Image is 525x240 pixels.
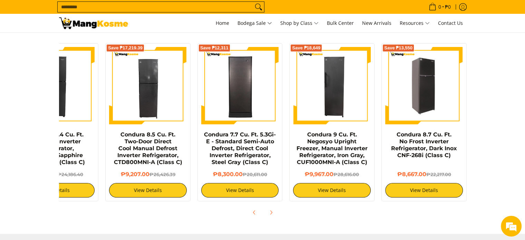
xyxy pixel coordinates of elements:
[385,183,463,198] a: View Details
[427,3,453,11] span: •
[149,172,175,177] del: ₱26,426.39
[109,171,187,178] h6: ₱9,207.00
[201,48,279,123] img: condura-csd-231SA5.3Ge- 7.7 cubic-feet-semi-auto-defrost-direct-cool-inverter-refrigerator-full-v...
[204,131,276,165] a: Condura 7.7 Cu. Ft. 5.3Gi-E - Standard Semi-Auto Defrost, Direct Cool Inverter Refrigerator, Stee...
[237,19,272,28] span: Bodega Sale
[359,14,395,32] a: New Arrivals
[200,46,229,50] span: Save ₱12,311
[109,183,187,198] a: View Details
[280,19,319,28] span: Shop by Class
[263,205,279,220] button: Next
[57,172,83,177] del: ₱24,186.40
[109,47,187,125] img: Condura 8.5 Cu. Ft. Two-Door Direct Cool Manual Defrost Inverter Refrigerator, CTD800MNI-A (Class C)
[438,20,463,26] span: Contact Us
[36,39,116,48] div: Chat with us now
[135,14,466,32] nav: Main Menu
[293,171,371,178] h6: ₱9,967.00
[391,131,457,159] a: Condura 8.7 Cu. Ft. No Frost Inverter Refrigerator, Dark Inox CNF-268i (Class C)
[400,19,430,28] span: Resources
[247,205,262,220] button: Previous
[292,46,320,50] span: Save ₱18,649
[201,171,279,178] h6: ₱8,300.00
[243,172,267,177] del: ₱20,611.00
[323,14,357,32] a: Bulk Center
[113,3,130,20] div: Minimize live chat window
[277,14,322,32] a: Shop by Class
[59,17,128,29] img: Condura 8.7 2-Door Manual Defrost Inverter Ref (Class C) l Mang Kosme
[108,46,143,50] span: Save ₱17,219.39
[362,20,391,26] span: New Arrivals
[385,171,463,178] h6: ₱8,667.00
[444,4,452,9] span: ₱0
[384,46,412,50] span: Save ₱13,550
[3,164,132,188] textarea: Type your message and hit 'Enter'
[435,14,466,32] a: Contact Us
[253,2,264,12] button: Search
[426,172,451,177] del: ₱22,217.00
[201,183,279,198] a: View Details
[114,131,182,165] a: Condura 8.5 Cu. Ft. Two-Door Direct Cool Manual Defrost Inverter Refrigerator, CTD800MNI-A (Class C)
[293,183,371,198] a: View Details
[385,48,463,123] img: Condura 8.7 Cu. Ft. No Frost Inverter Refrigerator, Dark Inox CNF-268i (Class C) - 0
[327,20,354,26] span: Bulk Center
[216,20,229,26] span: Home
[296,131,368,165] a: Condura 9 Cu. Ft. Negosyo Upright Freezer, Manual Inverter Refrigerator, Iron Gray, CUF1000MNI-A ...
[333,172,359,177] del: ₱28,616.00
[212,14,233,32] a: Home
[396,14,433,32] a: Resources
[437,4,442,9] span: 0
[40,75,95,144] span: We're online!
[234,14,275,32] a: Bodega Sale
[293,47,371,125] img: Condura 9 Cu. Ft. Negosyo Upright Freezer, Manual Inverter Refrigerator, Iron Gray, CUF1000MNI-A ...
